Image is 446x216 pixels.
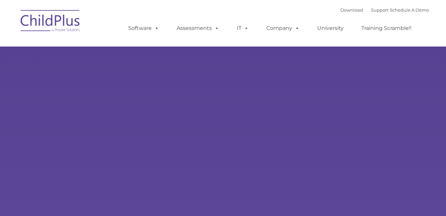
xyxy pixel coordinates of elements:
[170,22,226,35] a: Assessments
[340,7,363,13] a: Download
[340,7,429,13] font: |
[311,22,350,35] a: University
[390,7,429,13] a: Schedule A Demo
[122,22,166,35] a: Software
[355,22,418,35] a: Training Scramble!!
[17,5,84,39] img: ChildPlus by Procare Solutions
[260,22,306,35] a: Company
[230,22,255,35] a: IT
[371,7,389,13] a: Support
